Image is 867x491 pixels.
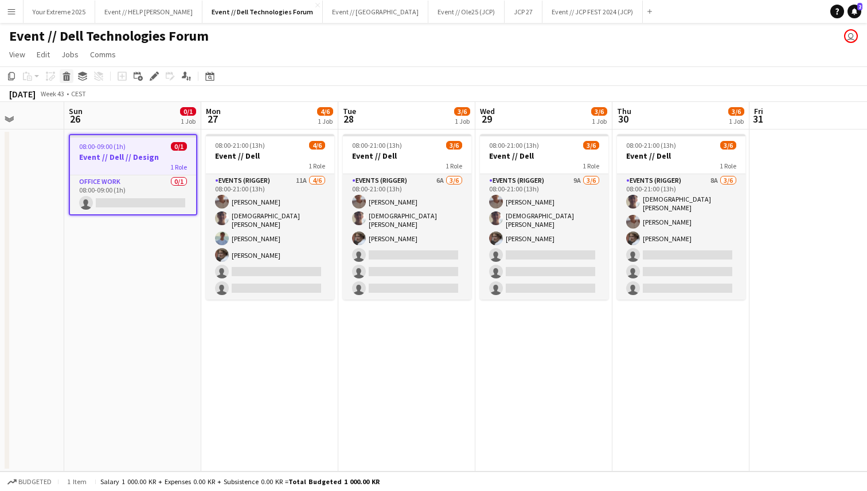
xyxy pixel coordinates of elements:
span: 26 [67,112,83,125]
div: 1 Job [592,117,607,125]
app-job-card: 08:00-21:00 (13h)3/6Event // Dell1 RoleEvents (Rigger)8A3/608:00-21:00 (13h)[DEMOGRAPHIC_DATA][PE... [617,134,745,300]
div: [DATE] [9,88,36,100]
app-card-role: Events (Rigger)11A4/608:00-21:00 (13h)[PERSON_NAME][DEMOGRAPHIC_DATA][PERSON_NAME][PERSON_NAME][P... [206,174,334,300]
div: 1 Job [318,117,333,125]
span: 08:00-21:00 (13h) [215,141,265,150]
span: 1 Role [308,162,325,170]
span: Week 43 [38,89,67,98]
button: Your Extreme 2025 [24,1,95,23]
a: View [5,47,30,62]
app-job-card: 08:00-21:00 (13h)3/6Event // Dell1 RoleEvents (Rigger)6A3/608:00-21:00 (13h)[PERSON_NAME][DEMOGRA... [343,134,471,300]
button: Event // Dell Technologies Forum [202,1,323,23]
app-job-card: 08:00-09:00 (1h)0/1Event // Dell // Design1 RoleOffice work0/108:00-09:00 (1h) [69,134,197,215]
span: 28 [341,112,356,125]
span: 30 [615,112,631,125]
a: Comms [85,47,120,62]
span: 1 Role [583,162,599,170]
span: Mon [206,106,221,116]
h3: Event // Dell [343,151,471,161]
span: 4/6 [317,107,333,116]
app-card-role: Office work0/108:00-09:00 (1h) [70,175,196,214]
span: 0/1 [171,142,187,151]
a: Jobs [57,47,83,62]
span: 1 Role [720,162,736,170]
span: 0/1 [180,107,196,116]
span: View [9,49,25,60]
span: 08:00-09:00 (1h) [79,142,126,151]
span: 31 [752,112,763,125]
a: 2 [848,5,861,18]
span: 27 [204,112,221,125]
span: 3/6 [583,141,599,150]
span: Budgeted [18,478,52,486]
app-job-card: 08:00-21:00 (13h)4/6Event // Dell1 RoleEvents (Rigger)11A4/608:00-21:00 (13h)[PERSON_NAME][DEMOGR... [206,134,334,300]
div: 1 Job [181,117,196,125]
app-job-card: 08:00-21:00 (13h)3/6Event // Dell1 RoleEvents (Rigger)9A3/608:00-21:00 (13h)[PERSON_NAME][DEMOGRA... [480,134,608,300]
span: Comms [90,49,116,60]
span: 08:00-21:00 (13h) [352,141,402,150]
button: Event // Ole25 (JCP) [428,1,505,23]
app-card-role: Events (Rigger)6A3/608:00-21:00 (13h)[PERSON_NAME][DEMOGRAPHIC_DATA][PERSON_NAME][PERSON_NAME] [343,174,471,300]
span: Wed [480,106,495,116]
h3: Event // Dell [206,151,334,161]
span: 2 [857,3,862,10]
span: 08:00-21:00 (13h) [626,141,676,150]
span: Jobs [61,49,79,60]
span: 4/6 [309,141,325,150]
span: Sun [69,106,83,116]
div: 1 Job [455,117,470,125]
span: 1 Role [170,163,187,171]
button: JCP 27 [505,1,542,23]
button: Event // JCP FEST 2024 (JCP) [542,1,643,23]
span: 1 item [63,477,91,486]
a: Edit [32,47,54,62]
div: Salary 1 000.00 KR + Expenses 0.00 KR + Subsistence 0.00 KR = [100,477,380,486]
button: Event // [GEOGRAPHIC_DATA] [323,1,428,23]
span: 1 Role [446,162,462,170]
h1: Event // Dell Technologies Forum [9,28,209,45]
app-card-role: Events (Rigger)8A3/608:00-21:00 (13h)[DEMOGRAPHIC_DATA][PERSON_NAME][PERSON_NAME][PERSON_NAME] [617,174,745,300]
h3: Event // Dell // Design [70,152,196,162]
div: 1 Job [729,117,744,125]
span: Tue [343,106,356,116]
span: 29 [478,112,495,125]
div: CEST [71,89,86,98]
span: 3/6 [591,107,607,116]
span: 3/6 [720,141,736,150]
span: 08:00-21:00 (13h) [489,141,539,150]
span: 3/6 [454,107,470,116]
app-user-avatar: Lars Songe [844,29,858,43]
span: Total Budgeted 1 000.00 KR [288,477,380,486]
span: 3/6 [446,141,462,150]
app-card-role: Events (Rigger)9A3/608:00-21:00 (13h)[PERSON_NAME][DEMOGRAPHIC_DATA][PERSON_NAME][PERSON_NAME] [480,174,608,300]
span: Fri [754,106,763,116]
button: Budgeted [6,476,53,488]
h3: Event // Dell [617,151,745,161]
button: Event // HELP [PERSON_NAME] [95,1,202,23]
h3: Event // Dell [480,151,608,161]
span: Thu [617,106,631,116]
span: Edit [37,49,50,60]
span: 3/6 [728,107,744,116]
